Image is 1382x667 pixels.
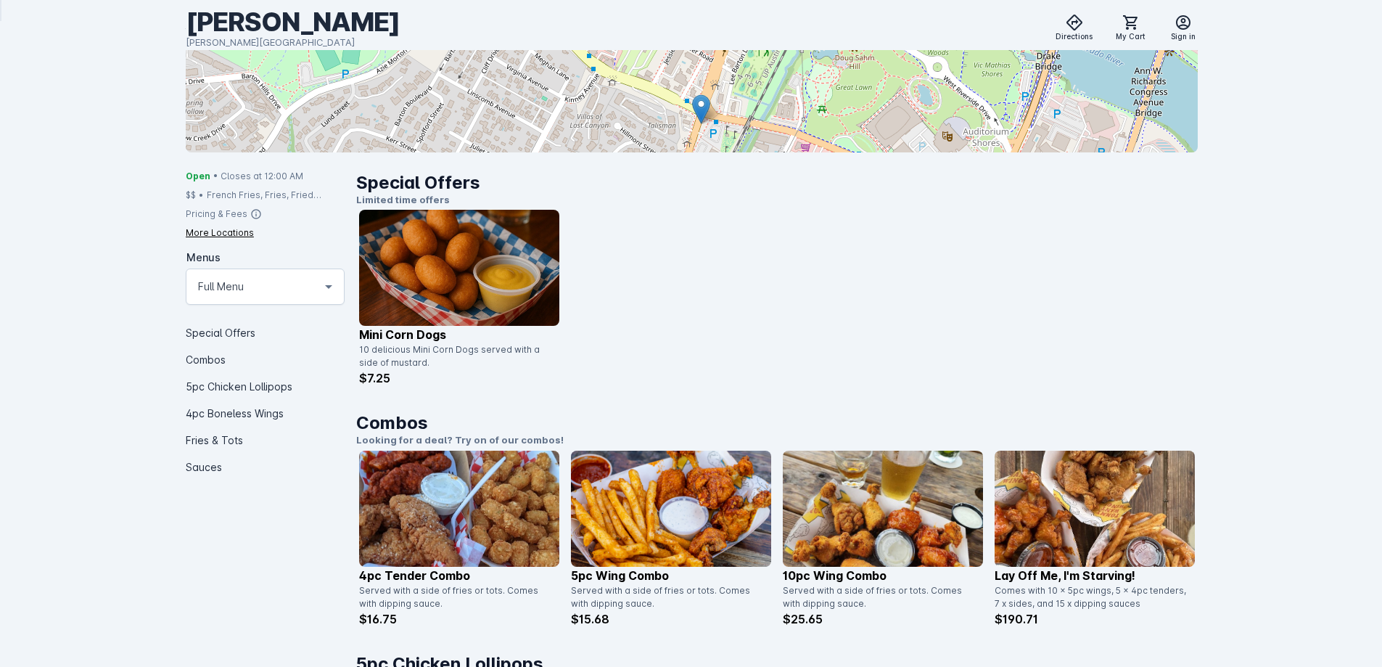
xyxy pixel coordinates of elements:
[213,170,303,183] span: • Closes at 12:00 AM
[186,189,196,202] div: $$
[186,36,400,50] div: [PERSON_NAME][GEOGRAPHIC_DATA]
[571,451,771,567] img: catalog item
[995,451,1195,567] img: catalog item
[359,584,551,610] div: Served with a side of fries or tots. Comes with dipping sauce.
[199,189,204,202] div: •
[359,610,559,628] p: $16.75
[186,319,345,346] div: Special Offers
[571,610,771,628] p: $15.68
[995,610,1195,628] p: $190.71
[186,454,345,480] div: Sauces
[359,451,559,567] img: catalog item
[186,427,345,454] div: Fries & Tots
[783,584,974,610] div: Served with a side of fries or tots. Comes with dipping sauce.
[995,567,1195,584] p: Lay off me, I'm starving!
[995,584,1186,610] div: Comes with 10 x 5pc wings, 5 x 4pc tenders, 7 x sides, and 15 x dipping sauces
[186,400,345,427] div: 4pc Boneless Wings
[692,94,710,124] img: Marker
[783,567,983,584] p: 10pc Wing Combo
[571,584,762,610] div: Served with a side of fries or tots. Comes with dipping sauce.
[186,170,210,183] span: Open
[198,278,244,295] mat-select-trigger: Full Menu
[359,326,559,343] p: Mini Corn Dogs
[783,610,983,628] p: $25.65
[359,567,559,584] p: 4pc Tender Combo
[186,346,345,373] div: Combos
[571,567,771,584] p: 5pc Wing Combo
[186,226,254,240] div: More Locations
[356,410,1198,436] h1: Combos
[186,6,400,38] div: [PERSON_NAME]
[356,170,1198,196] h1: Special Offers
[356,433,1198,448] p: Looking for a deal? Try on of our combos!
[359,343,551,369] div: 10 delicious Mini Corn Dogs served with a side of mustard.
[359,369,559,387] p: $7.25
[186,251,221,263] mat-label: Menus
[186,373,345,400] div: 5pc Chicken Lollipops
[1056,31,1093,42] span: Directions
[356,193,1198,208] p: Limited time offers
[207,189,345,202] div: French Fries, Fries, Fried Chicken, Tots, Buffalo Wings, Chicken, Wings, Fried Pickles
[783,451,983,567] img: catalog item
[186,208,247,221] div: Pricing & Fees
[359,210,559,326] img: catalog item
